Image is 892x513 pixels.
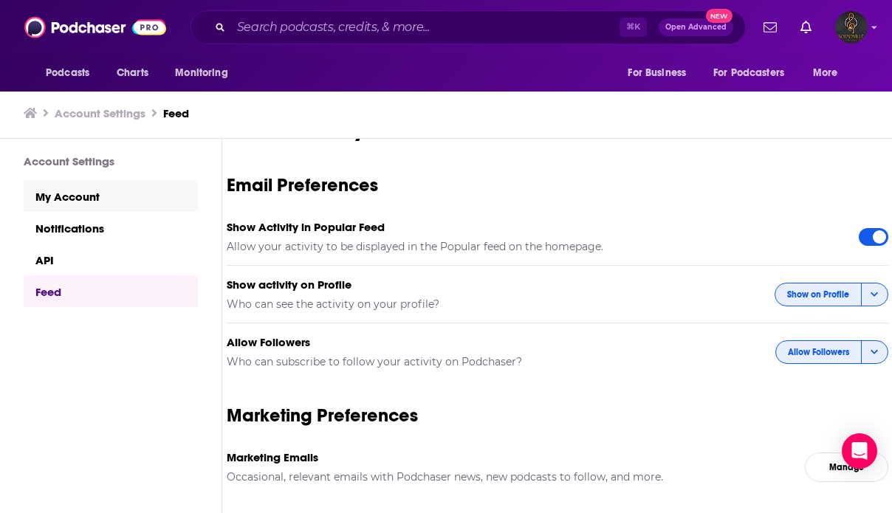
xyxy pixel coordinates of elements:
span: For Podcasters [713,63,784,83]
button: Allow Followers [775,340,888,364]
a: Manage [805,452,888,482]
div: Open Intercom Messenger [842,433,877,469]
span: Show on Profile [787,290,849,299]
button: open menu [617,59,704,87]
button: Open AdvancedNew [659,18,733,36]
span: More [813,63,838,83]
span: Logged in as booking34103 [835,11,868,44]
button: open menu [803,59,857,87]
h3: Marketing Preferences [227,404,888,427]
span: For Business [628,63,686,83]
button: Show profile menu [835,11,868,44]
img: Podchaser - Follow, Share and Rate Podcasts [24,13,166,41]
a: Notifications [24,212,198,244]
button: open menu [35,59,109,87]
button: open menu [165,59,247,87]
a: Feed [163,106,189,120]
a: Feed [24,275,198,307]
h5: Who can subscribe to follow your activity on Podchaser? [227,355,764,368]
h5: Occasional, relevant emails with Podchaser news, new podcasts to follow, and more. [227,470,793,483]
button: open menu [704,59,806,87]
a: Show notifications dropdown [795,15,817,40]
h5: Allow your activity to be displayed in the Popular feed on the homepage. [227,240,847,253]
div: Search podcasts, credits, & more... [191,10,746,44]
h3: Email Preferences [227,173,888,196]
h5: Who can see the activity on your profile? [227,297,763,311]
h3: Account Settings [24,154,198,168]
a: Show notifications dropdown [758,15,783,40]
img: User Profile [835,11,868,44]
input: Search podcasts, credits, & more... [231,16,620,39]
a: API [24,244,198,275]
a: Account Settings [55,106,145,120]
span: Charts [117,63,148,83]
button: Show on Profile [775,283,888,306]
span: Allow Followers [788,348,849,357]
h5: Show Activity in Popular Feed [227,220,847,234]
h5: Allow Followers [227,335,764,349]
span: New [706,9,733,23]
span: Monitoring [175,63,227,83]
span: Podcasts [46,63,89,83]
h5: Marketing Emails [227,450,793,464]
h5: Show activity on Profile [227,278,763,292]
span: ⌘ K [620,18,647,37]
a: My Account [24,180,198,212]
a: Charts [107,59,157,87]
span: Open Advanced [665,24,727,31]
